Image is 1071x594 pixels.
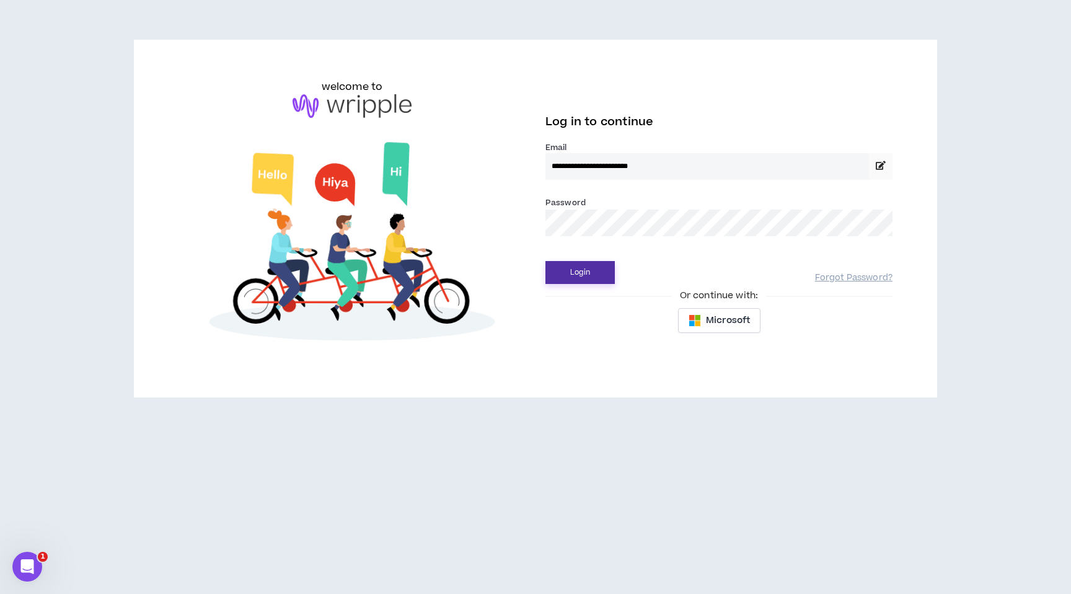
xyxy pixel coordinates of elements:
[545,261,615,284] button: Login
[815,272,892,284] a: Forgot Password?
[706,314,750,327] span: Microsoft
[293,94,412,118] img: logo-brand.png
[545,114,653,130] span: Log in to continue
[38,552,48,562] span: 1
[322,79,383,94] h6: welcome to
[12,552,42,582] iframe: Intercom live chat
[678,308,760,333] button: Microsoft
[545,197,586,208] label: Password
[178,130,526,358] img: Welcome to Wripple
[545,142,892,153] label: Email
[671,289,767,303] span: Or continue with:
